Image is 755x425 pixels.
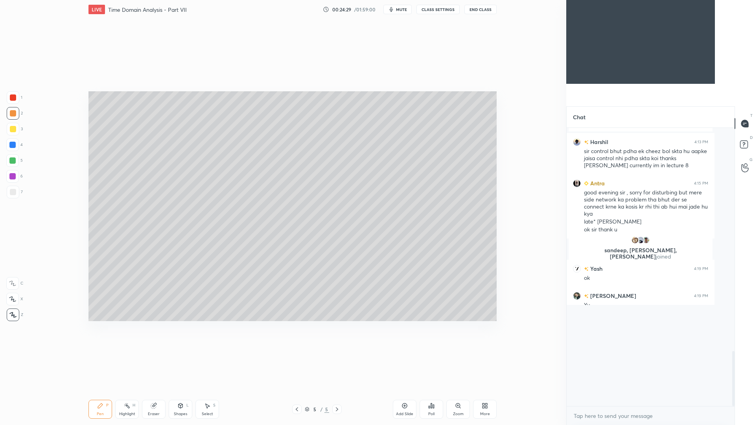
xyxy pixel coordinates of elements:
[589,179,605,187] h6: Antra
[464,5,497,14] button: End Class
[584,181,589,186] img: Learner_Badge_beginner_1_8b307cf2a0.svg
[642,236,650,244] img: cff8308a9099433f8d6c2ecd6b4d9766.jpg
[694,140,708,144] div: 4:13 PM
[584,294,589,298] img: no-rating-badge.077c3623.svg
[573,292,581,300] img: b22b47c75c6642deb9aeec18cb508ca8.jpg
[584,148,708,170] div: sir control bhut pdha ek cheez bol skta hu aapke jaisa control nhi pdha skta koi thanks [PERSON_N...
[320,407,323,412] div: /
[6,277,23,290] div: C
[750,135,753,140] p: D
[148,412,160,416] div: Eraser
[7,107,23,120] div: 2
[694,266,708,271] div: 4:19 PM
[584,218,708,226] div: late* [PERSON_NAME]
[589,292,636,300] h6: [PERSON_NAME]
[7,186,23,198] div: 7
[584,301,708,309] div: Yy
[584,267,589,271] img: no-rating-badge.077c3623.svg
[573,265,581,273] img: 97b305df6ee9461b9c47c3b19a6924ee.png
[6,154,23,167] div: 5
[6,293,23,305] div: X
[6,139,23,151] div: 4
[656,253,671,260] span: joined
[202,412,213,416] div: Select
[584,140,589,144] img: no-rating-badge.077c3623.svg
[453,412,464,416] div: Zoom
[584,189,708,218] div: good evening sir , sorry for disturbing but mere side network ka problem tha bhut der se connect ...
[396,7,407,12] span: mute
[88,5,105,14] div: LIVE
[324,406,329,413] div: 5
[584,274,708,282] div: ok
[573,138,581,146] img: 7bca3f728e854330946a308827a469a7.jpg
[108,6,187,13] h4: Time Domain Analysis - Part VII
[589,264,602,273] h6: Yash
[637,236,645,244] img: 94dec8ef92c44460aee68fad9cdd004b.jpg
[589,138,608,146] h6: Harshil
[567,128,714,305] div: grid
[7,123,23,135] div: 3
[213,403,215,407] div: S
[97,412,104,416] div: Pen
[7,91,22,104] div: 1
[396,412,413,416] div: Add Slide
[311,407,319,412] div: 5
[750,113,753,118] p: T
[119,412,135,416] div: Highlight
[133,403,135,407] div: H
[631,236,639,244] img: a1511cf05cf24acabb5d9ce859e05ee0.jpg
[567,107,592,128] p: Chat
[694,181,708,186] div: 4:15 PM
[7,309,23,321] div: Z
[480,412,490,416] div: More
[186,403,189,407] div: L
[749,157,753,163] p: G
[416,5,460,14] button: CLASS SETTINGS
[6,170,23,183] div: 6
[106,403,109,407] div: P
[584,226,708,234] div: ok sir thank u
[573,247,708,260] p: sandeep, [PERSON_NAME], [PERSON_NAME]
[694,294,708,298] div: 4:19 PM
[573,179,581,187] img: f00abb5b5955485fbeff0b864aa7dc17.jpg
[174,412,187,416] div: Shapes
[428,412,435,416] div: Poll
[383,5,412,14] button: mute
